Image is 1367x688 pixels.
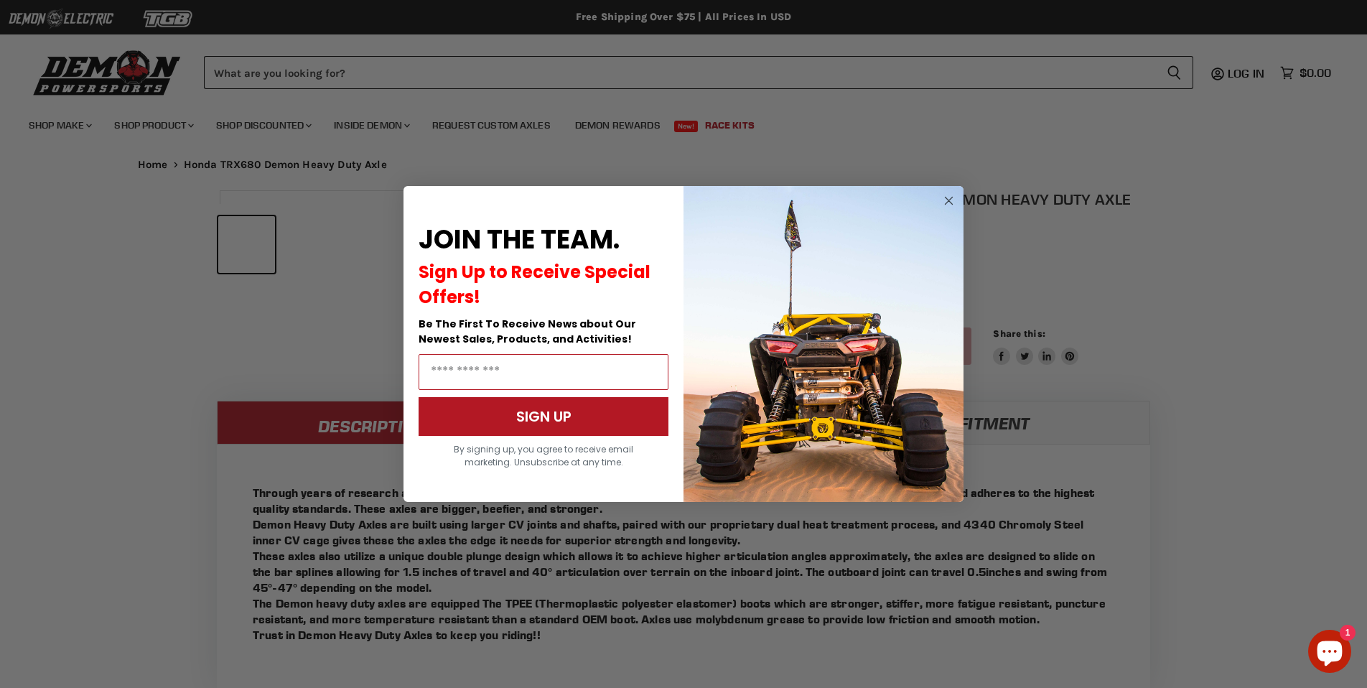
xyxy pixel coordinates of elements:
input: Email Address [419,354,668,390]
inbox-online-store-chat: Shopify online store chat [1304,630,1356,677]
span: Sign Up to Receive Special Offers! [419,260,650,309]
span: Be The First To Receive News about Our Newest Sales, Products, and Activities! [419,317,636,346]
span: By signing up, you agree to receive email marketing. Unsubscribe at any time. [454,443,633,468]
span: JOIN THE TEAM. [419,221,620,258]
img: a9095488-b6e7-41ba-879d-588abfab540b.jpeg [683,186,964,502]
button: SIGN UP [419,397,668,436]
button: Close dialog [940,192,958,210]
